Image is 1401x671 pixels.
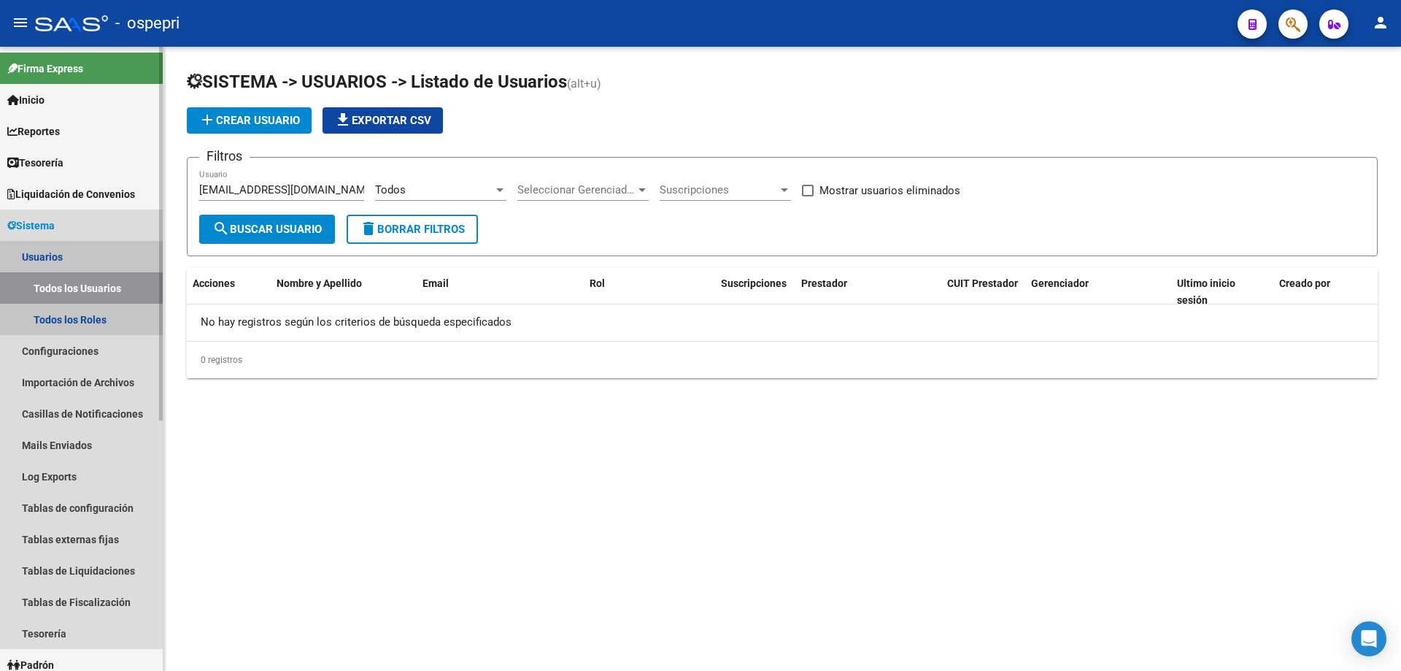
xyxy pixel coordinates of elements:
span: Reportes [7,123,60,139]
div: No hay registros según los criterios de búsqueda especificados [187,304,1378,341]
span: - ospepri [115,7,180,39]
span: Crear Usuario [198,114,300,127]
span: SISTEMA -> USUARIOS -> Listado de Usuarios [187,72,567,92]
span: Exportar CSV [334,114,431,127]
div: 0 registros [187,342,1378,378]
datatable-header-cell: Nombre y Apellido [271,268,417,316]
datatable-header-cell: Suscripciones [715,268,795,316]
span: Todos [375,183,406,196]
mat-icon: delete [360,220,377,237]
span: Prestador [801,277,847,289]
span: Mostrar usuarios eliminados [819,182,960,199]
datatable-header-cell: CUIT Prestador [941,268,1025,316]
span: Inicio [7,92,45,108]
span: Ultimo inicio sesión [1177,277,1235,306]
datatable-header-cell: Gerenciador [1025,268,1171,316]
span: Buscar Usuario [212,223,322,236]
span: Suscripciones [660,183,778,196]
span: Borrar Filtros [360,223,465,236]
span: Tesorería [7,155,63,171]
span: Liquidación de Convenios [7,186,135,202]
span: Seleccionar Gerenciador [517,183,636,196]
span: (alt+u) [567,77,601,91]
mat-icon: menu [12,14,29,31]
mat-icon: add [198,111,216,129]
mat-icon: file_download [334,111,352,129]
span: Acciones [193,277,235,289]
h3: Filtros [199,146,250,166]
button: Crear Usuario [187,107,312,134]
datatable-header-cell: Rol [584,268,715,316]
datatable-header-cell: Ultimo inicio sesión [1171,268,1273,316]
datatable-header-cell: Acciones [187,268,271,316]
button: Exportar CSV [323,107,443,134]
span: CUIT Prestador [947,277,1018,289]
span: Gerenciador [1031,277,1089,289]
button: Buscar Usuario [199,215,335,244]
mat-icon: search [212,220,230,237]
datatable-header-cell: Email [417,268,563,316]
div: Open Intercom Messenger [1351,621,1386,656]
span: Email [422,277,449,289]
span: Nombre y Apellido [277,277,362,289]
mat-icon: person [1372,14,1389,31]
span: Firma Express [7,61,83,77]
span: Rol [590,277,605,289]
button: Borrar Filtros [347,215,478,244]
datatable-header-cell: Prestador [795,268,941,316]
span: Suscripciones [721,277,787,289]
span: Sistema [7,218,55,234]
span: Creado por [1279,277,1330,289]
